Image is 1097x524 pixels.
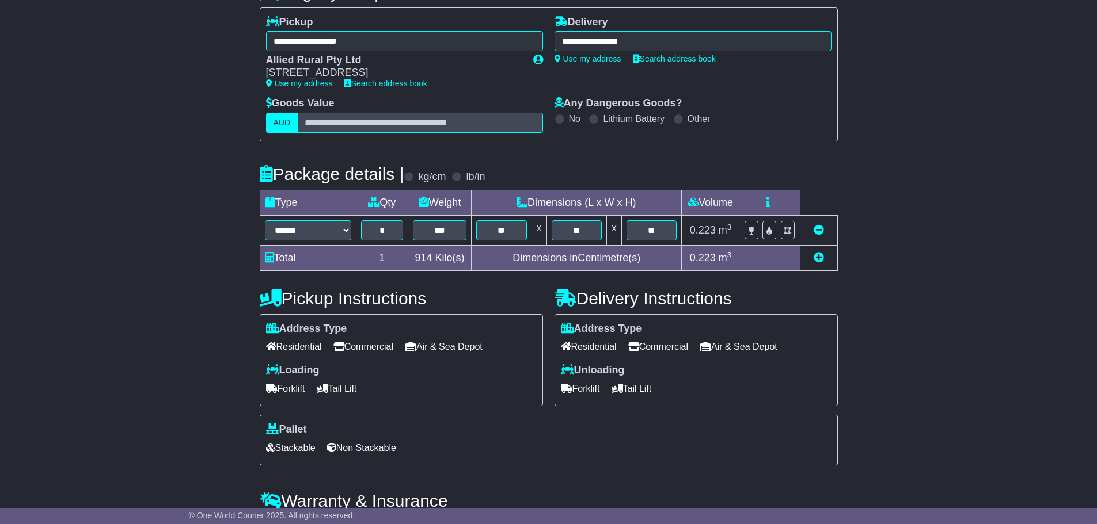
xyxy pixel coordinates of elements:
span: Air & Sea Depot [700,338,777,355]
span: Non Stackable [327,439,396,457]
td: Volume [682,190,739,215]
h4: Delivery Instructions [555,289,838,308]
div: Allied Rural Pty Ltd [266,54,522,67]
span: m [719,252,732,263]
label: Unloading [561,364,625,377]
label: AUD [266,113,298,133]
td: 1 [356,245,408,270]
label: Pickup [266,16,313,29]
a: Remove this item [814,224,824,236]
td: x [532,215,546,245]
label: No [569,113,580,124]
span: Air & Sea Depot [405,338,483,355]
span: © One World Courier 2025. All rights reserved. [189,511,355,520]
label: Address Type [266,323,347,335]
label: Address Type [561,323,642,335]
label: Any Dangerous Goods? [555,97,682,110]
span: Forklift [561,380,600,397]
h4: Warranty & Insurance [260,491,838,510]
a: Search address book [633,54,716,63]
td: Kilo(s) [408,245,472,270]
label: Goods Value [266,97,335,110]
label: Loading [266,364,320,377]
span: Forklift [266,380,305,397]
span: m [719,224,732,236]
td: Total [260,245,356,270]
span: Commercial [333,338,393,355]
td: Weight [408,190,472,215]
label: lb/in [466,171,485,183]
span: Commercial [628,338,688,355]
h4: Pickup Instructions [260,289,543,308]
label: kg/cm [418,171,446,183]
span: 0.223 [690,252,716,263]
a: Use my address [266,79,333,88]
label: Other [688,113,711,124]
span: Residential [561,338,617,355]
sup: 3 [727,223,732,231]
sup: 3 [727,250,732,259]
span: Tail Lift [317,380,357,397]
a: Search address book [344,79,427,88]
td: Qty [356,190,408,215]
div: [STREET_ADDRESS] [266,67,522,79]
td: Type [260,190,356,215]
td: Dimensions (L x W x H) [472,190,682,215]
label: Delivery [555,16,608,29]
span: Stackable [266,439,316,457]
label: Lithium Battery [603,113,665,124]
span: 0.223 [690,224,716,236]
td: x [606,215,621,245]
td: Dimensions in Centimetre(s) [472,245,682,270]
a: Use my address [555,54,621,63]
span: 914 [415,252,432,263]
h4: Package details | [260,165,404,183]
a: Add new item [814,252,824,263]
span: Residential [266,338,322,355]
span: Tail Lift [612,380,652,397]
label: Pallet [266,423,307,436]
